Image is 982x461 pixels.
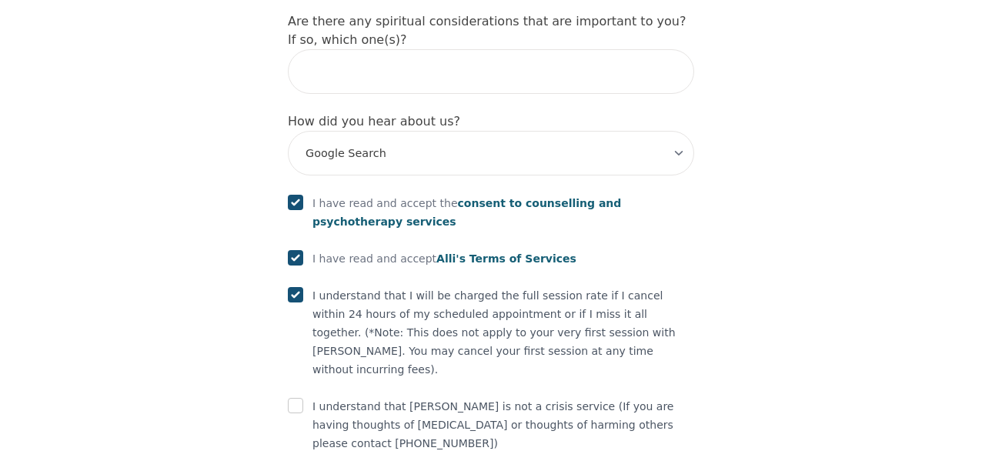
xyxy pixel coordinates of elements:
p: I have read and accept the [312,194,694,231]
label: How did you hear about us? [288,114,460,129]
p: I understand that [PERSON_NAME] is not a crisis service (If you are having thoughts of [MEDICAL_D... [312,397,694,453]
span: Alli's Terms of Services [436,252,576,265]
p: I have read and accept [312,249,576,268]
span: consent to counselling and psychotherapy services [312,197,621,228]
p: I understand that I will be charged the full session rate if I cancel within 24 hours of my sched... [312,286,694,379]
label: Are there any spiritual considerations that are important to you? If so, which one(s)? [288,14,686,47]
